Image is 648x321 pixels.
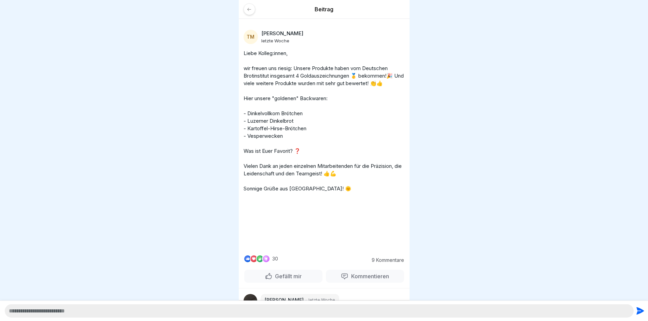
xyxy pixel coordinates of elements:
[272,256,278,262] p: 30
[244,50,405,192] p: Liebe Kolleg:innen, wir freuen uns riesig: Unsere Produkte haben vom Deutschen Brotinstitut insge...
[261,30,303,37] p: [PERSON_NAME]
[261,38,289,43] p: letzte Woche
[348,273,389,280] p: Kommentieren
[308,297,335,303] p: letzte Woche
[272,273,302,280] p: Gefällt mir
[244,30,258,44] div: TM
[244,5,405,13] p: Beitrag
[367,257,404,263] p: 9 Kommentare
[265,297,304,304] p: [PERSON_NAME]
